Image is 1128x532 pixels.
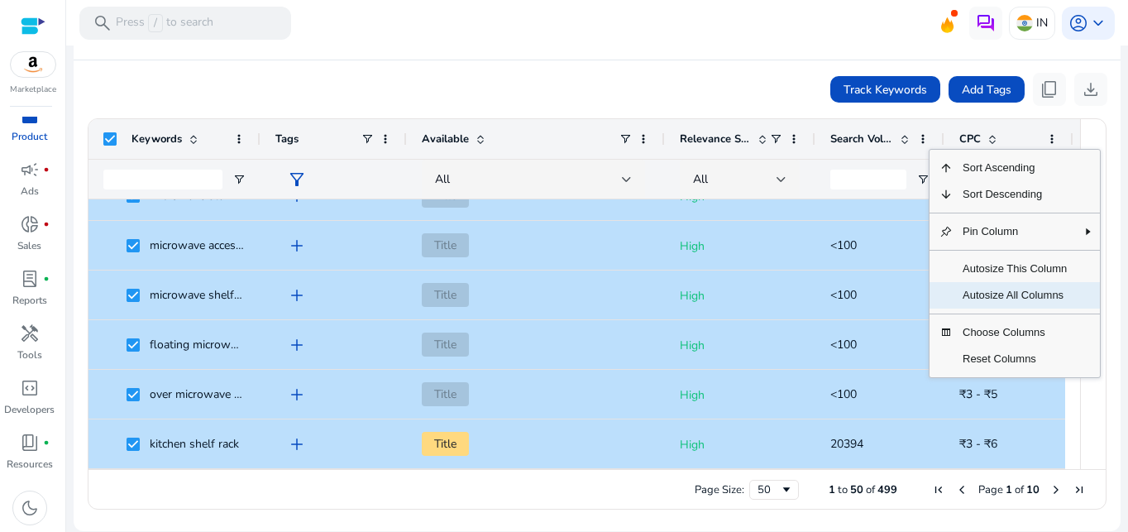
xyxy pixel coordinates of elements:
span: 1 [1006,482,1012,497]
span: dark_mode [20,498,40,518]
span: donut_small [20,214,40,234]
p: High [680,428,801,462]
p: High [680,279,801,313]
span: All [435,171,450,187]
span: filter_alt [287,170,307,189]
span: Title [422,333,469,357]
span: 50 [850,482,863,497]
div: Column Menu [929,149,1101,378]
span: Available [422,132,469,146]
span: 1 [829,482,835,497]
span: Title [422,382,469,406]
img: amazon.svg [11,52,55,77]
button: Add Tags [949,76,1025,103]
span: add [287,285,307,305]
span: microwave accessories shelf [150,237,295,253]
span: Title [422,432,469,456]
span: Reset Columns [953,346,1077,372]
span: Relevance Score [680,132,751,146]
div: Previous Page [955,483,968,496]
span: kitchen shelf rack [150,436,239,452]
div: Page Size: [695,482,744,497]
span: lab_profile [20,269,40,289]
img: in.svg [1016,15,1033,31]
span: fiber_manual_record [43,221,50,228]
button: Track Keywords [830,76,940,103]
button: content_copy [1033,73,1066,106]
span: add [287,385,307,405]
span: 499 [877,482,897,497]
span: Title [422,283,469,307]
span: fiber_manual_record [43,439,50,446]
span: Keywords [131,132,182,146]
div: Last Page [1073,483,1086,496]
span: CPC [959,132,981,146]
p: Reports [12,293,47,308]
span: account_circle [1068,13,1088,33]
p: Press to search [116,14,213,32]
p: Developers [4,402,55,417]
span: ₹3 - ₹5 [959,386,997,402]
div: 50 [758,482,780,497]
span: Sort Ascending [953,155,1077,181]
div: Page Size [749,480,799,500]
p: Tools [17,347,42,362]
span: add [287,186,307,206]
span: 10 [1026,482,1040,497]
span: Sort Descending [953,181,1077,208]
p: Product [12,129,47,144]
p: Resources [7,457,53,472]
span: fiber_manual_record [43,166,50,173]
span: Add Tags [962,81,1011,98]
div: Next Page [1049,483,1063,496]
p: IN [1036,8,1048,37]
span: inventory_2 [20,105,40,125]
input: Keywords Filter Input [103,170,222,189]
span: Pin Column [953,218,1077,245]
span: Search Volume [830,132,893,146]
span: keyboard_arrow_down [1088,13,1108,33]
p: Sales [17,238,41,253]
span: add [287,236,307,256]
span: microwave shelf countertop [150,287,294,303]
span: Autosize This Column [953,256,1077,282]
input: Search Volume Filter Input [830,170,906,189]
span: Choose Columns [953,319,1077,346]
span: to [838,482,848,497]
p: Ads [21,184,39,199]
span: Tags [275,132,299,146]
span: add [287,434,307,454]
span: <100 [830,237,857,253]
span: over microwave shelf [150,386,260,402]
div: First Page [932,483,945,496]
span: campaign [20,160,40,180]
span: code_blocks [20,378,40,398]
span: Page [978,482,1003,497]
p: High [680,378,801,412]
p: High [680,328,801,362]
span: search [93,13,112,33]
span: book_4 [20,433,40,453]
span: of [866,482,875,497]
span: microwave stand for kitchen [150,188,295,204]
span: Autosize All Columns [953,282,1077,309]
span: <100 [830,287,857,303]
span: floating microwave shelf [150,337,277,352]
span: content_copy [1040,79,1059,99]
span: fiber_manual_record [43,276,50,282]
span: Track Keywords [844,81,927,98]
button: Open Filter Menu [916,173,930,186]
button: Open Filter Menu [232,173,246,186]
span: of [1015,482,1024,497]
span: Title [422,233,469,257]
span: 20394 [830,436,863,452]
p: Marketplace [10,84,56,96]
span: <100 [830,386,857,402]
span: <100 [830,337,857,352]
span: handyman [20,324,40,343]
span: download [1081,79,1101,99]
button: download [1074,73,1107,106]
span: / [148,14,163,32]
span: add [287,335,307,355]
span: All [693,171,708,187]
